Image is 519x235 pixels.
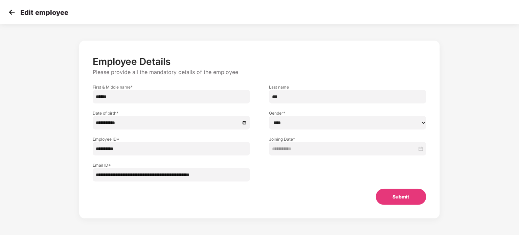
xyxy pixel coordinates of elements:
[93,136,250,142] label: Employee ID
[93,84,250,90] label: First & Middle name
[269,110,426,116] label: Gender
[269,136,426,142] label: Joining Date
[20,8,68,17] p: Edit employee
[93,162,250,168] label: Email ID
[376,189,426,205] button: Submit
[7,7,17,17] img: svg+xml;base64,PHN2ZyB4bWxucz0iaHR0cDovL3d3dy53My5vcmcvMjAwMC9zdmciIHdpZHRoPSIzMCIgaGVpZ2h0PSIzMC...
[269,84,426,90] label: Last name
[93,56,426,67] p: Employee Details
[93,110,250,116] label: Date of birth
[93,69,426,76] p: Please provide all the mandatory details of the employee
